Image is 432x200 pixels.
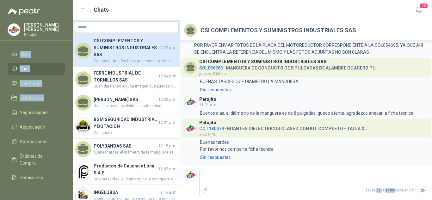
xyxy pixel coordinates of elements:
[76,165,91,180] img: Company Logo
[194,35,428,56] p: BUENAS TARDES POR FAVOR ENVIAR FOTOS DE LA PLACA DEL MOTOREDUCTOR CORRESPONDIENTE A LA SOL054695,...
[385,188,396,193] span: ENTER
[419,3,428,9] span: 20
[376,188,382,193] span: Ctrl
[20,109,49,116] span: Negociaciones
[8,172,65,184] a: Remisiones
[158,120,177,126] span: 12:31 p. m.
[94,149,177,155] span: buenas tardes el diámetro de la manguera es de 8", agradezco por favor [PERSON_NAME] y enviar la ...
[94,162,157,176] h4: Productos de Caucho y Lona S.A.S
[8,92,65,104] a: Licitaciones
[199,65,223,70] span: SOL056763
[73,67,180,92] a: FERRE INDUSTRIAL DE TORNILLOS SAS12:54 p. m.Buen dia tienes alguna imagen que puedas compartirme ...
[199,98,216,101] h3: Patojito
[200,110,413,117] p: Buenos dias, el diámetro de la manguera es de 8 pulgadas, quedo atenta, agradezco anexar la ficha...
[184,122,196,134] img: Company Logo
[184,169,196,181] img: Company Logo
[200,86,231,93] div: Sin respuestas
[20,174,43,181] span: Remisiones
[8,63,65,75] a: Chat
[158,143,177,149] span: 12:15 p. m.
[94,176,177,182] span: Buenas tardes, el diámetro de la manguera es de 8 pulgadas, quedo atenta, agradezco anexar la fic...
[94,37,159,58] h4: CSI COMPLEMENTOS Y SUMINISTROS INDUSTRIALES SAS
[76,118,91,133] img: Company Logo
[200,154,231,161] div: Sin respuestas
[94,130,177,136] span: Con gusto
[199,60,327,64] h3: CSI COMPLEMENTOS Y SUMINISTROS INDUSTRIALES SAS
[199,86,428,93] a: Sin respuestas
[210,185,418,196] p: Pulsa + para enviar
[199,154,428,161] a: Sin respuestas
[20,65,29,72] span: Chat
[20,153,59,167] span: Órdenes de Compra
[20,138,47,145] span: Aprobaciones
[8,150,65,169] a: Órdenes de Compra
[94,96,157,103] h4: [PERSON_NAME] SAS
[200,139,274,153] p: Buenas tardes Por favor nos comparte ficha técnica
[94,142,157,149] h4: POLYBANDAS SAS
[8,48,65,60] a: Inicio
[8,77,65,89] a: Solicitudes
[20,124,45,130] span: Adjudicación
[73,35,180,67] a: CSI COMPLEMENTOS Y SUMINISTROS INDUSTRIALES SAS2:22 p. m.Buenas tardes Por favor nos comparte fic...
[73,139,180,160] a: POLYBANDAS SAS12:15 p. m.buenas tardes el diámetro de la manguera es de 8", agradezco por favor [...
[94,5,109,14] h1: Chats
[20,51,30,58] span: Inicio
[413,4,424,16] button: 20
[200,185,210,196] label: Adjuntar archivos
[8,106,65,118] a: Negociaciones
[8,136,65,148] a: Aprobaciones
[8,121,65,133] a: Adjudicación
[24,33,65,37] p: Patojito
[158,97,177,103] span: 12:32 p. m.
[20,80,41,87] span: Solicitudes
[201,26,356,35] h2: CSI COMPLEMENTOS Y SUMINISTROS INDUSTRIALES SAS
[73,92,180,113] a: [PERSON_NAME] SAS12:32 p. m.Hola, por favor no olvides la cotización
[158,166,177,172] span: 12:07 p. m.
[158,73,177,79] span: 12:54 p. m.
[199,64,376,70] h4: - MANGUERA DE CONDUCTO DE 8 PULGADAS DE ALAMBRE DE ACERO PU
[199,124,367,130] h4: - GUANTES DIELECTRICOS CLASE 4 CON KIT COMPLETO - TALLA XL
[73,160,180,185] a: Company LogoProductos de Caucho y Lona S.A.S12:07 p. m.Buenas tardes, el diámetro de la manguera ...
[199,126,224,131] span: COT180479
[94,70,157,83] h4: FERRE INDUSTRIAL DE TORNILLOS SAS
[94,189,159,196] h4: INGELUBSA
[161,45,177,51] span: 2:22 p. m.
[199,121,216,124] h3: Patojito
[20,94,43,101] span: Licitaciones
[8,24,20,36] img: Company Logo
[199,132,216,136] span: 2:22 p. m.
[199,103,219,107] span: 11:01 a. m.
[184,96,196,108] img: Company Logo
[199,71,230,76] span: jueves, 3:53 p. m.
[94,116,157,130] h4: BGM SEGURIDAD INDUSTRIAL Y DOTACIÓN
[417,185,428,196] button: Enviar
[200,78,299,85] p: BUENAS TARDES QUE DIAMETRO LA MANGUERA
[8,8,40,15] img: Logo peakr
[24,23,65,32] p: [PERSON_NAME] [PERSON_NAME]
[160,190,177,196] span: 9:45 a. m.
[94,58,177,64] span: Buenas tardes Por favor nos comparte ficha técnica
[94,83,177,89] span: Buen dia tienes alguna imagen que puedas compartirme por favor
[73,113,180,139] a: Company LogoBGM SEGURIDAD INDUSTRIAL Y DOTACIÓN12:31 p. m.Con gusto
[94,103,177,109] span: Hola, por favor no olvides la cotización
